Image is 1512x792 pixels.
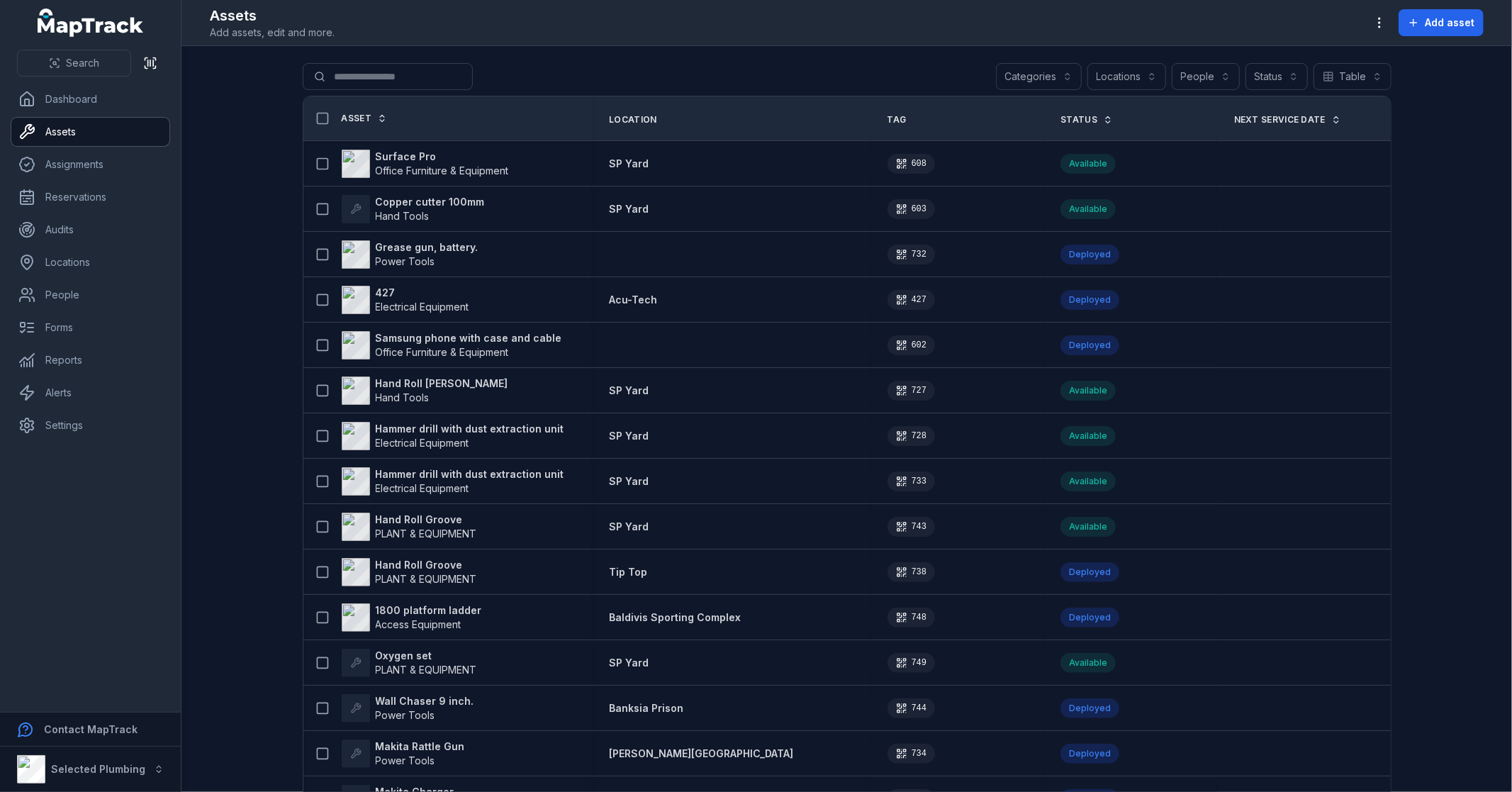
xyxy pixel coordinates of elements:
div: Deployed [1060,335,1119,355]
div: 427 [887,290,936,310]
span: Office Furniture & Equipment [376,164,509,177]
span: Asset [342,113,372,124]
span: Add asset [1425,16,1474,30]
div: 608 [887,154,936,174]
strong: 1800 platform ladder [376,603,482,618]
strong: Hand Roll [PERSON_NAME] [376,377,508,391]
a: Makita Rattle GunPower Tools [342,740,465,768]
div: Deployed [1060,698,1119,718]
div: 749 [887,653,936,673]
span: Acu-Tech [609,294,657,306]
span: SP Yard [609,520,649,532]
a: Assignments [11,150,169,179]
div: Deployed [1060,608,1119,628]
a: Copper cutter 100mmHand Tools [342,195,485,223]
span: Electrical Equipment [376,301,469,313]
a: Baldivis Sporting Complex [609,610,741,625]
div: 732 [887,245,936,264]
h2: Assets [210,6,335,26]
strong: Hammer drill with dust extraction unit [376,422,564,436]
div: 602 [887,335,936,355]
span: SP Yard [609,203,649,215]
a: Tip Top [609,565,647,579]
span: Hand Tools [376,391,430,403]
a: Grease gun, battery.Power Tools [342,240,478,269]
span: Location [609,114,656,126]
div: Available [1060,154,1116,174]
span: SP Yard [609,657,649,669]
a: Locations [11,248,169,277]
span: PLANT & EQUIPMENT [376,573,477,585]
a: Reservations [11,183,169,211]
div: Available [1060,199,1116,219]
div: Available [1060,653,1116,673]
span: Access Equipment [376,618,461,630]
span: Office Furniture & Equipment [376,346,509,358]
a: Reports [11,346,169,374]
a: SP Yard [609,157,649,171]
div: Deployed [1060,245,1119,264]
strong: Surface Pro [376,150,509,164]
button: Locations [1087,63,1166,90]
span: Electrical Equipment [376,482,469,494]
span: SP Yard [609,157,649,169]
strong: Hand Roll Groove [376,513,477,527]
div: Available [1060,426,1116,446]
a: [PERSON_NAME][GEOGRAPHIC_DATA] [609,747,793,761]
a: Acu-Tech [609,293,657,307]
strong: 427 [376,286,469,300]
strong: Samsung phone with case and cable [376,331,562,345]
div: Available [1060,472,1116,491]
strong: Hand Roll Groove [376,558,477,572]
strong: Contact MapTrack [44,723,138,735]
span: PLANT & EQUIPMENT [376,528,477,540]
a: MapTrack [38,9,144,37]
a: SP Yard [609,520,649,534]
a: Forms [11,313,169,342]
a: Hand Roll GroovePLANT & EQUIPMENT [342,558,477,586]
span: Status [1060,114,1097,126]
button: Add asset [1399,9,1484,36]
div: 744 [887,698,936,718]
strong: Copper cutter 100mm [376,195,485,209]
a: Status [1060,114,1113,126]
span: Tag [887,114,907,126]
a: SP Yard [609,202,649,216]
a: SP Yard [609,656,649,670]
a: SP Yard [609,429,649,443]
div: 727 [887,381,936,401]
span: [PERSON_NAME][GEOGRAPHIC_DATA] [609,747,793,759]
a: Oxygen setPLANT & EQUIPMENT [342,649,477,677]
span: SP Yard [609,475,649,487]
a: Surface ProOffice Furniture & Equipment [342,150,509,178]
strong: Hammer drill with dust extraction unit [376,467,564,481]
span: Next Service Date [1234,114,1326,126]
div: 734 [887,744,936,764]
button: People [1172,63,1240,90]
a: Alerts [11,379,169,407]
a: Settings [11,411,169,440]
a: SP Yard [609,474,649,489]
button: Categories [996,63,1082,90]
span: SP Yard [609,384,649,396]
a: Hand Roll [PERSON_NAME]Hand Tools [342,377,508,405]
a: 427Electrical Equipment [342,286,469,314]
div: Available [1060,517,1116,537]
a: Next Service Date [1234,114,1341,126]
span: Power Tools [376,754,435,766]
div: 748 [887,608,936,628]
a: Audits [11,216,169,244]
button: Status [1245,63,1308,90]
a: Assets [11,118,169,146]
a: Wall Chaser 9 inch.Power Tools [342,694,474,723]
a: SP Yard [609,384,649,398]
a: Banksia Prison [609,701,683,715]
strong: Wall Chaser 9 inch. [376,694,474,708]
strong: Grease gun, battery. [376,240,478,255]
a: Dashboard [11,85,169,113]
div: Deployed [1060,744,1119,764]
div: Deployed [1060,290,1119,310]
div: 733 [887,472,936,491]
span: SP Yard [609,430,649,442]
span: Power Tools [376,709,435,721]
